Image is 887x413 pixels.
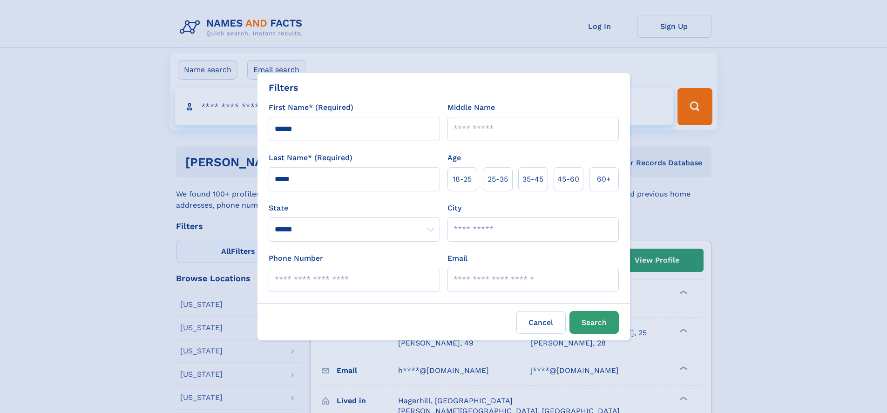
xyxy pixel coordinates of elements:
[447,253,467,264] label: Email
[447,102,495,113] label: Middle Name
[269,203,440,214] label: State
[597,174,611,185] span: 60+
[269,102,353,113] label: First Name* (Required)
[447,152,461,163] label: Age
[453,174,472,185] span: 18‑25
[557,174,579,185] span: 45‑60
[269,81,298,95] div: Filters
[569,311,619,334] button: Search
[447,203,461,214] label: City
[488,174,508,185] span: 25‑35
[522,174,543,185] span: 35‑45
[269,152,352,163] label: Last Name* (Required)
[516,311,566,334] label: Cancel
[269,253,323,264] label: Phone Number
